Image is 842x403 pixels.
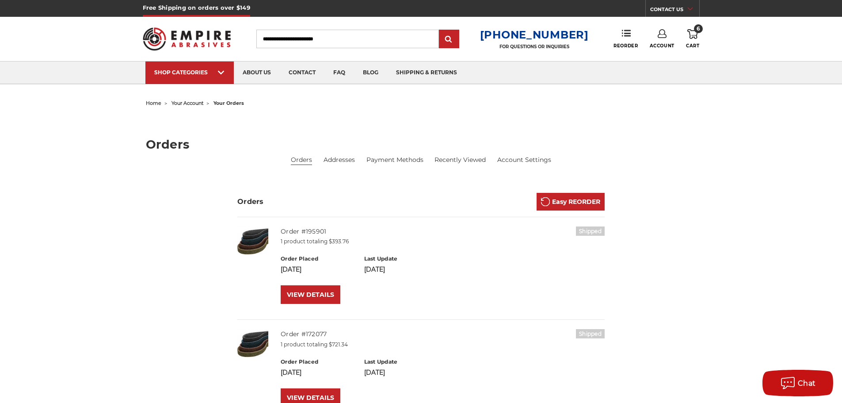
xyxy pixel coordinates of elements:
h6: Last Update [364,358,438,366]
p: 1 product totaling $393.76 [281,238,605,246]
p: 1 product totaling $721.34 [281,341,605,349]
span: [DATE] [281,368,301,376]
span: Cart [686,43,699,49]
h1: Orders [146,138,697,150]
span: Account [650,43,674,49]
a: VIEW DETAILS [281,285,340,304]
span: your orders [213,100,244,106]
h6: Shipped [576,226,605,236]
a: Easy REORDER [537,193,605,211]
a: Order #195901 [281,227,326,235]
input: Submit [440,31,458,48]
span: [DATE] [364,368,385,376]
span: [DATE] [281,265,301,273]
a: Reorder [613,29,638,48]
h6: Order Placed [281,255,354,263]
a: faq [324,61,354,84]
h6: Order Placed [281,358,354,366]
a: blog [354,61,387,84]
a: contact [280,61,324,84]
h6: Shipped [576,329,605,338]
a: Recently Viewed [434,155,486,165]
a: [PHONE_NUMBER] [480,28,589,41]
a: CONTACT US [650,4,699,17]
li: Orders [291,155,312,165]
img: 6"x89" Surface Conditioning Sanding Belts [237,329,268,360]
a: shipping & returns [387,61,466,84]
a: Order #172077 [281,330,327,338]
a: your account [171,100,203,106]
img: Empire Abrasives [143,22,231,56]
p: FOR QUESTIONS OR INQUIRIES [480,44,589,50]
a: Account Settings [497,155,551,165]
a: home [146,100,161,106]
div: SHOP CATEGORIES [154,69,225,76]
a: Addresses [324,155,355,165]
a: Payment Methods [366,155,423,165]
img: 6"x89" Surface Conditioning Sanding Belts [237,226,268,257]
a: 6 Cart [686,29,699,49]
h6: Last Update [364,255,438,263]
h3: Orders [237,196,264,207]
span: [DATE] [364,265,385,273]
button: Chat [762,370,833,396]
span: Reorder [613,43,638,49]
a: about us [234,61,280,84]
span: 6 [694,24,703,33]
span: Chat [798,379,816,388]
